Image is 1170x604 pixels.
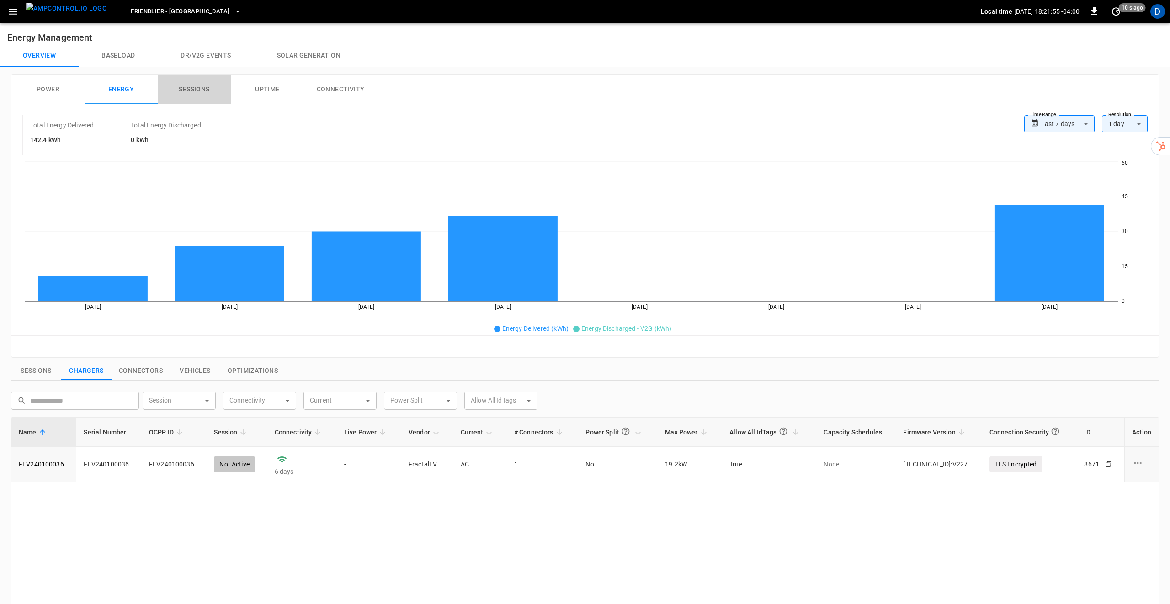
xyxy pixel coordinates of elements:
[1132,457,1151,471] div: charge point options
[989,423,1062,441] div: Connection Security
[76,418,141,447] th: Serial Number
[585,423,644,441] span: Power Split
[1122,228,1128,234] tspan: 30
[1122,160,1128,166] tspan: 60
[768,304,785,310] tspan: [DATE]
[409,427,442,438] span: Vendor
[11,361,61,381] button: show latest sessions
[337,447,401,482] td: -
[1109,4,1123,19] button: set refresh interval
[905,304,921,310] tspan: [DATE]
[344,427,389,438] span: Live Power
[275,467,330,476] p: 6 days
[158,45,254,67] button: Dr/V2G events
[79,45,158,67] button: Baseload
[903,427,967,438] span: Firmware Version
[231,75,304,104] button: Uptime
[1077,418,1124,447] th: ID
[112,361,170,381] button: show latest connectors
[127,3,245,21] button: Friendlier - [GEOGRAPHIC_DATA]
[30,135,94,145] h6: 142.4 kWh
[85,304,101,310] tspan: [DATE]
[665,427,709,438] span: Max Power
[1122,298,1125,304] tspan: 0
[1014,7,1080,16] p: [DATE] 18:21:55 -04:00
[502,325,569,332] span: Energy Delivered (kWh)
[304,75,377,104] button: Connectivity
[1084,460,1105,469] div: 8671 ...
[131,135,201,145] h6: 0 kWh
[158,75,231,104] button: Sessions
[30,121,94,130] p: Total Energy Delivered
[729,423,801,441] span: Allow All IdTags
[131,121,201,130] p: Total Energy Discharged
[61,361,112,381] button: show latest charge points
[19,427,48,438] span: Name
[170,361,220,381] button: show latest vehicles
[981,7,1012,16] p: Local time
[1108,111,1131,118] label: Resolution
[461,427,495,438] span: Current
[142,447,207,482] td: FEV240100036
[824,460,888,469] p: None
[19,460,64,469] a: FEV240100036
[722,447,816,482] td: True
[11,75,85,104] button: Power
[1119,3,1146,12] span: 10 s ago
[149,427,186,438] span: OCPP ID
[220,361,285,381] button: show latest optimizations
[1042,304,1058,310] tspan: [DATE]
[514,427,565,438] span: # Connectors
[131,6,229,17] span: Friendlier - [GEOGRAPHIC_DATA]
[632,304,648,310] tspan: [DATE]
[358,304,375,310] tspan: [DATE]
[1031,111,1056,118] label: Time Range
[495,304,511,310] tspan: [DATE]
[1041,115,1095,132] div: Last 7 days
[1105,459,1114,469] div: copy
[1122,263,1128,270] tspan: 15
[275,427,324,438] span: Connectivity
[214,456,255,472] div: Not Active
[76,447,141,482] td: FEV240100036
[896,447,982,482] td: [TECHNICAL_ID]:V227
[254,45,363,67] button: Solar generation
[85,75,158,104] button: Energy
[1150,4,1165,19] div: profile-icon
[989,456,1042,472] p: TLS Encrypted
[214,427,249,438] span: Session
[453,447,507,482] td: AC
[222,304,238,310] tspan: [DATE]
[26,3,107,14] img: ampcontrol.io logo
[658,447,722,482] td: 19.2 kW
[816,418,896,447] th: Capacity Schedules
[578,447,658,482] td: No
[507,447,579,482] td: 1
[581,325,671,332] span: Energy Discharged - V2G (kWh)
[1124,418,1159,447] th: Action
[401,447,453,482] td: FractalEV
[1102,115,1148,132] div: 1 day
[1122,193,1128,200] tspan: 45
